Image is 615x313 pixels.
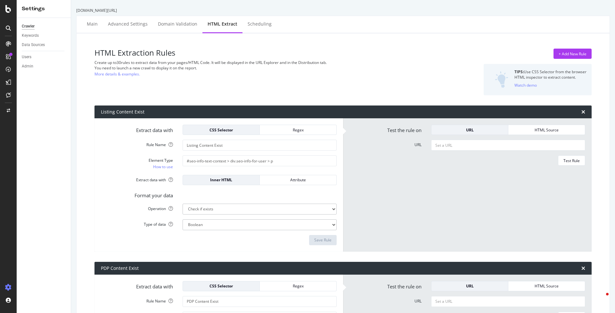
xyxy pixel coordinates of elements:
[96,204,178,211] label: Operation
[96,219,178,227] label: Type of data
[22,54,66,60] a: Users
[248,21,272,27] div: Scheduling
[76,8,610,13] div: [DOMAIN_NAME][URL]
[101,109,144,115] div: Listing Content Exist
[22,42,45,48] div: Data Sources
[265,127,331,133] div: Regex
[22,32,39,39] div: Keywords
[87,21,98,27] div: Main
[188,177,254,183] div: Inner HTML
[514,82,537,88] div: Watch demo
[514,69,524,74] strong: TIPS:
[94,60,422,65] div: Create up to 30 rules to extract data from your pages/HTML Code. It will be displayed in the URL ...
[183,140,337,151] input: Provide a name
[345,296,426,304] label: URL
[514,74,586,80] div: HTML inspector to extract content.
[581,266,585,271] div: times
[508,281,585,291] button: HTML Source
[431,140,585,151] input: Set a URL
[309,235,337,245] button: Save Rule
[96,140,178,147] label: Rule Name
[96,190,178,199] label: Format your data
[183,296,337,307] input: Provide a name
[22,32,66,39] a: Keywords
[22,54,31,60] div: Users
[158,21,197,27] div: Domain Validation
[431,281,508,291] button: URL
[260,281,337,291] button: Regex
[593,291,609,307] iframe: Intercom live chat
[558,155,585,166] button: Test Rule
[96,296,178,304] label: Rule Name
[514,69,586,74] div: Use CSS Selector from the browser
[153,163,173,170] a: How to use
[265,283,331,289] div: Regex
[345,281,426,290] label: Test the rule on
[94,65,422,71] div: You need to launch a new crawl to display it on the report.
[22,5,66,12] div: Settings
[431,125,508,135] button: URL
[208,21,237,27] div: HTML Extract
[563,158,580,163] div: Test Rule
[513,127,580,133] div: HTML Source
[314,237,332,243] div: Save Rule
[495,71,508,88] img: DZQOUYU0WpgAAAAASUVORK5CYII=
[260,125,337,135] button: Regex
[581,109,585,114] div: times
[183,125,260,135] button: CSS Selector
[345,125,426,134] label: Test the rule on
[431,296,585,307] input: Set a URL
[96,125,178,134] label: Extract data with
[513,283,580,289] div: HTML Source
[96,281,178,290] label: Extract data with
[188,127,254,133] div: CSS Selector
[265,177,331,183] div: Attribute
[94,71,140,77] a: More details & examples.
[188,283,254,289] div: CSS Selector
[183,175,260,185] button: Inner HTML
[101,158,173,163] div: Element Type
[437,283,503,289] div: URL
[559,51,586,57] div: + Add New Rule
[183,155,337,166] input: CSS Expression
[22,63,33,70] div: Admin
[508,125,585,135] button: HTML Source
[260,175,337,185] button: Attribute
[22,42,66,48] a: Data Sources
[514,80,537,90] button: Watch demo
[22,23,66,30] a: Crawler
[437,127,503,133] div: URL
[96,175,178,183] label: Extract data with
[108,21,148,27] div: Advanced Settings
[94,49,422,57] h3: HTML Extraction Rules
[101,265,139,271] div: PDP Content Exist
[183,281,260,291] button: CSS Selector
[22,23,35,30] div: Crawler
[22,63,66,70] a: Admin
[345,140,426,147] label: URL
[553,49,592,59] button: + Add New Rule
